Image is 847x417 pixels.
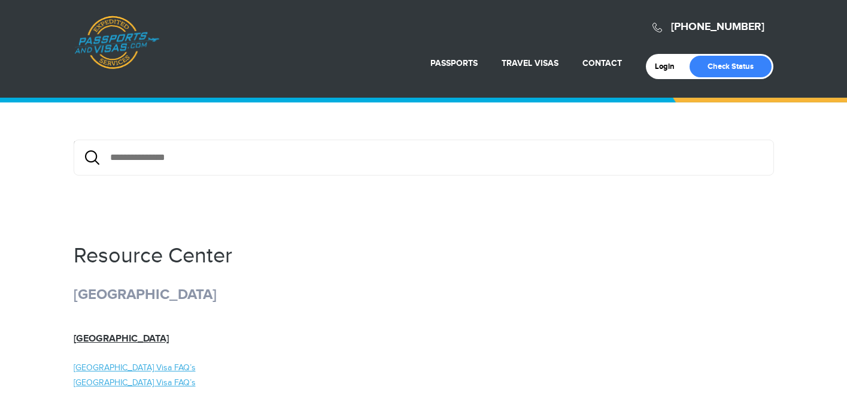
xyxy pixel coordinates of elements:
a: Passports [430,58,478,68]
h1: Resource Center [74,244,774,268]
a: Passports & [DOMAIN_NAME] [74,16,159,69]
h2: [GEOGRAPHIC_DATA] [74,286,774,303]
a: [GEOGRAPHIC_DATA] [74,333,169,345]
a: [GEOGRAPHIC_DATA] Visa FAQ’s [74,377,415,389]
a: [GEOGRAPHIC_DATA] Visa FAQ’s [74,362,415,374]
a: Check Status [690,56,772,77]
div: {/exp:low_search:form} [74,140,774,176]
a: Travel Visas [502,58,558,68]
a: [PHONE_NUMBER] [671,20,764,34]
a: Login [655,62,683,71]
a: Contact [582,58,622,68]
